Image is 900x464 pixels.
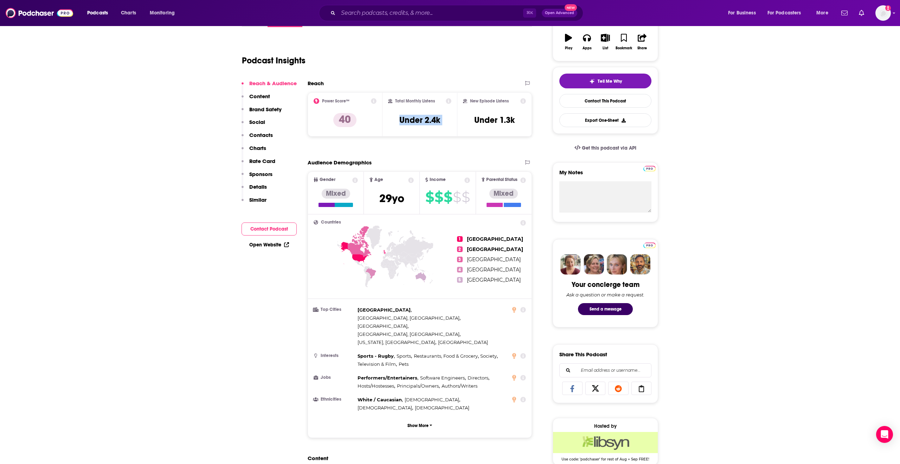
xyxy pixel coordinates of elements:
[553,432,658,461] a: Libsyn Deal: Use code: 'podchaser' for rest of Aug + Sep FREE!
[322,189,350,199] div: Mixed
[572,280,639,289] div: Your concierge team
[559,113,651,127] button: Export One-Sheet
[249,158,275,164] p: Rate Card
[596,29,615,55] button: List
[322,99,349,104] h2: Power Score™
[407,423,429,428] p: Show More
[480,353,497,359] span: Society
[338,7,523,19] input: Search podcasts, credits, & more...
[242,106,282,119] button: Brand Safety
[358,330,461,338] span: ,
[415,405,469,410] span: [DEMOGRAPHIC_DATA]
[430,177,446,182] span: Income
[358,405,412,410] span: [DEMOGRAPHIC_DATA]
[333,113,356,127] p: 40
[583,46,592,50] div: Apps
[578,29,596,55] button: Apps
[480,352,498,360] span: ,
[816,8,828,18] span: More
[249,183,267,190] p: Details
[249,242,289,248] a: Open Website
[358,323,407,329] span: [GEOGRAPHIC_DATA]
[589,79,595,84] img: tell me why sparkle
[559,169,651,181] label: My Notes
[468,374,489,382] span: ,
[145,7,184,19] button: open menu
[358,397,402,402] span: White / Caucasian
[566,292,644,297] div: Ask a question or make a request.
[470,99,509,104] h2: New Episode Listens
[637,46,647,50] div: Share
[82,7,117,19] button: open menu
[242,196,266,209] button: Similar
[435,192,443,203] span: $
[314,397,355,402] h3: Ethnicities
[462,192,470,203] span: $
[545,11,574,15] span: Open Advanced
[358,322,409,330] span: ,
[358,352,395,360] span: ,
[467,236,523,242] span: [GEOGRAPHIC_DATA]
[399,361,409,367] span: Pets
[565,46,572,50] div: Play
[308,80,324,87] h2: Reach
[553,453,658,462] span: Use code: 'podchaser' for rest of Aug + Sep FREE!
[358,404,413,412] span: ,
[631,382,652,395] a: Copy Link
[397,383,439,389] span: Principals/Owners
[414,352,479,360] span: ,
[397,382,440,390] span: ,
[643,165,656,171] a: Pro website
[116,7,140,19] a: Charts
[150,8,175,18] span: Monitoring
[607,254,627,275] img: Jules Profile
[242,171,272,184] button: Sponsors
[121,8,136,18] span: Charts
[374,177,383,182] span: Age
[559,351,607,358] h3: Share This Podcast
[553,432,658,453] img: Libsyn Deal: Use code: 'podchaser' for rest of Aug + Sep FREE!
[249,93,270,100] p: Content
[467,246,523,252] span: [GEOGRAPHIC_DATA]
[457,236,463,242] span: 1
[358,306,412,314] span: ,
[767,8,801,18] span: For Podcasters
[242,158,275,171] button: Rate Card
[616,46,632,50] div: Bookmark
[242,93,270,106] button: Content
[885,5,891,11] svg: Add a profile image
[358,361,396,367] span: Television & Film
[811,7,837,19] button: open menu
[397,352,412,360] span: ,
[242,183,267,196] button: Details
[249,171,272,177] p: Sponsors
[249,80,297,87] p: Reach & Audience
[553,423,658,429] div: Hosted by
[838,7,850,19] a: Show notifications dropdown
[442,383,477,389] span: Authors/Writers
[457,257,463,262] span: 3
[474,115,515,125] h3: Under 1.3k
[457,267,463,272] span: 4
[562,382,583,395] a: Share on Facebook
[467,267,521,273] span: [GEOGRAPHIC_DATA]
[242,80,297,93] button: Reach & Audience
[457,277,463,283] span: 5
[358,396,403,404] span: ,
[358,360,397,368] span: ,
[763,7,811,19] button: open menu
[358,383,394,389] span: Hosts/Hostesses
[358,315,459,321] span: [GEOGRAPHIC_DATA], [GEOGRAPHIC_DATA]
[875,5,891,21] span: Logged in as danikarchmer
[308,455,526,462] h2: Content
[242,222,297,236] button: Contact Podcast
[643,242,656,248] a: Pro website
[405,396,460,404] span: ,
[414,353,478,359] span: Restaurants, Food & Grocery
[565,4,577,11] span: New
[615,29,633,55] button: Bookmark
[395,99,435,104] h2: Total Monthly Listens
[420,374,466,382] span: ,
[242,145,266,158] button: Charts
[249,132,273,138] p: Contacts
